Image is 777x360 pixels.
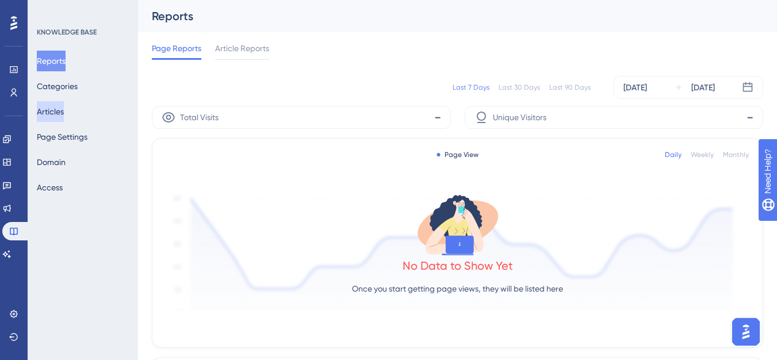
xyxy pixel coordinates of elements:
[747,108,753,127] span: -
[437,150,479,159] div: Page View
[27,3,72,17] span: Need Help?
[665,150,682,159] div: Daily
[152,8,734,24] div: Reports
[37,28,97,37] div: KNOWLEDGE BASE
[37,177,63,198] button: Access
[723,150,749,159] div: Monthly
[403,258,513,274] div: No Data to Show Yet
[499,83,540,92] div: Last 30 Days
[37,101,64,122] button: Articles
[152,41,201,55] span: Page Reports
[691,150,714,159] div: Weekly
[37,76,78,97] button: Categories
[37,152,66,173] button: Domain
[493,110,546,124] span: Unique Visitors
[623,81,647,94] div: [DATE]
[729,315,763,349] iframe: UserGuiding AI Assistant Launcher
[180,110,219,124] span: Total Visits
[37,51,66,71] button: Reports
[549,83,591,92] div: Last 90 Days
[215,41,269,55] span: Article Reports
[434,108,441,127] span: -
[37,127,87,147] button: Page Settings
[352,282,563,296] p: Once you start getting page views, they will be listed here
[691,81,715,94] div: [DATE]
[453,83,489,92] div: Last 7 Days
